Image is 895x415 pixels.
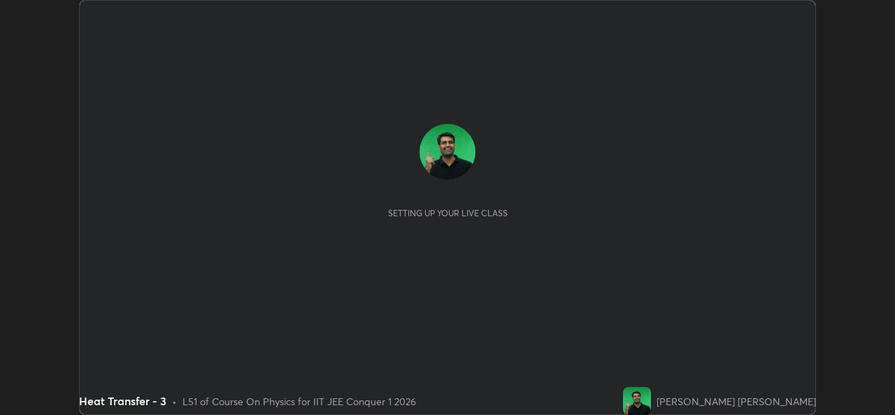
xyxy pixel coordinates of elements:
[182,394,416,409] div: L51 of Course On Physics for IIT JEE Conquer 1 2026
[657,394,816,409] div: [PERSON_NAME] [PERSON_NAME]
[388,208,508,218] div: Setting up your live class
[420,124,475,180] img: 53243d61168c4ba19039909d99802f93.jpg
[172,394,177,409] div: •
[623,387,651,415] img: 53243d61168c4ba19039909d99802f93.jpg
[79,393,166,409] div: Heat Transfer - 3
